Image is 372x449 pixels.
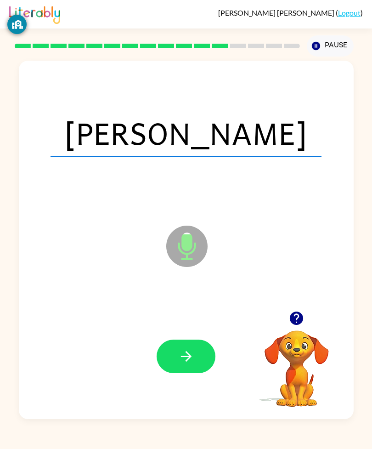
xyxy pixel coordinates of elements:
[218,8,336,17] span: [PERSON_NAME] [PERSON_NAME]
[51,109,321,157] span: [PERSON_NAME]
[251,316,343,408] video: Your browser must support playing .mp4 files to use Literably. Please try using another browser.
[218,8,363,17] div: ( )
[338,8,361,17] a: Logout
[307,35,354,57] button: Pause
[7,15,27,34] button: GoGuardian Privacy Information
[9,4,60,24] img: Literably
